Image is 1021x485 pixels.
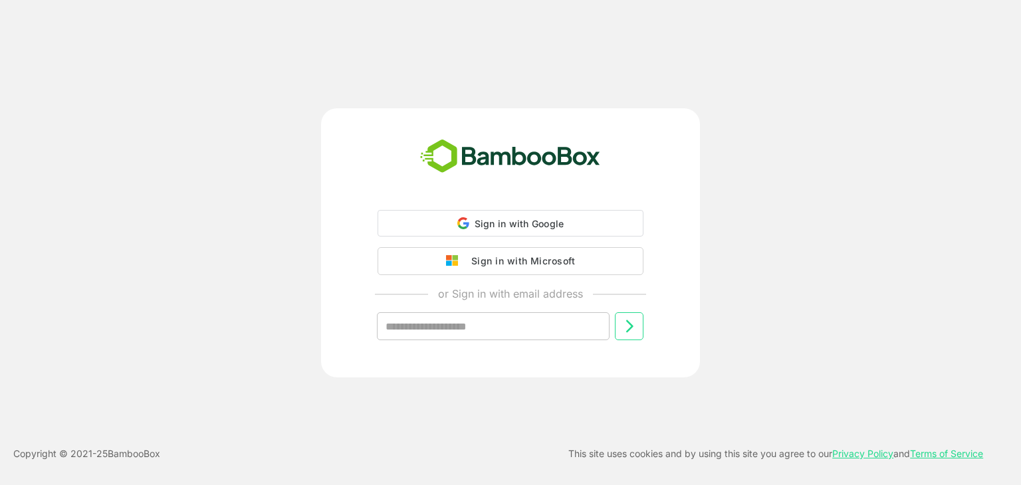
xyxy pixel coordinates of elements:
[413,135,608,179] img: bamboobox
[13,446,160,462] p: Copyright © 2021- 25 BambooBox
[910,448,983,459] a: Terms of Service
[832,448,893,459] a: Privacy Policy
[438,286,583,302] p: or Sign in with email address
[465,252,575,270] div: Sign in with Microsoft
[378,247,643,275] button: Sign in with Microsoft
[446,255,465,267] img: google
[568,446,983,462] p: This site uses cookies and by using this site you agree to our and
[475,218,564,229] span: Sign in with Google
[378,210,643,237] div: Sign in with Google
